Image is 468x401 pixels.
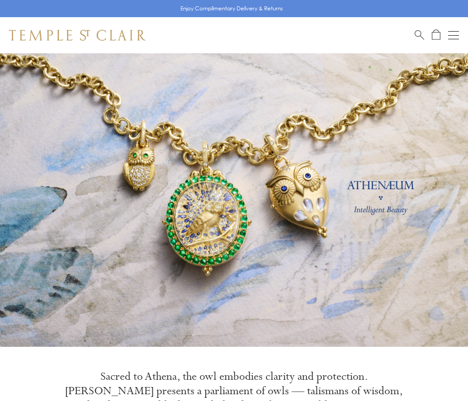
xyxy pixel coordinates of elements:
a: Search [415,29,424,41]
a: Open Shopping Bag [432,29,440,41]
p: Enjoy Complimentary Delivery & Returns [180,4,283,13]
img: Temple St. Clair [9,30,146,41]
button: Open navigation [448,30,459,41]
